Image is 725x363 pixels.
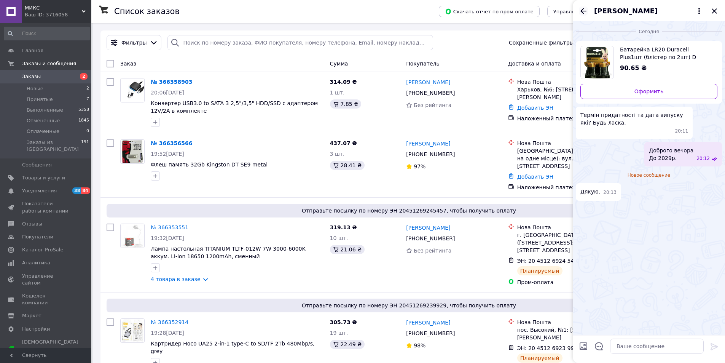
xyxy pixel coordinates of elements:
span: 38 [72,187,81,194]
a: Оформить [580,84,717,99]
a: Лампа настольная TITANIUM TLTF-012W 7W 3000-6000K аккум. Li-ion 18650 1200mAh, сменный [151,246,306,259]
a: № 366352914 [151,319,188,325]
a: Фото товару [120,78,145,102]
a: Посмотреть товар [580,46,717,79]
span: Отмененные [27,117,60,124]
span: 305.73 ₴ [330,319,357,325]
span: Заказ [120,61,136,67]
span: Сообщения [22,162,52,168]
div: [GEOGRAPHIC_DATA], №10 (до 30 кг на одне місце): вул. [PERSON_NAME][STREET_ADDRESS] [517,147,624,170]
span: ЭН: 20 4512 6924 5457 [517,258,581,264]
span: 19:32[DATE] [151,235,184,241]
a: 4 товара в заказе [151,276,201,282]
div: Нова Пошта [517,224,624,231]
a: [PERSON_NAME] [406,78,450,86]
span: [DEMOGRAPHIC_DATA] и счета [22,339,78,360]
span: 7 [86,96,89,103]
a: № 366353551 [151,224,188,230]
span: 10 шт. [330,235,348,241]
span: Управление сайтом [22,273,70,286]
a: [PERSON_NAME] [406,319,450,326]
span: 314.09 ₴ [330,79,357,85]
span: 20:06[DATE] [151,90,184,96]
span: 319.13 ₴ [330,224,357,230]
span: Выполненные [27,107,63,114]
span: 19 шт. [330,330,348,336]
span: ЭН: 20 4512 6923 9929 [517,345,581,351]
button: Открыть шаблоны ответов [594,341,604,351]
span: [PHONE_NUMBER] [406,330,455,336]
span: 84 [81,187,90,194]
span: 90.65 ₴ [620,64,647,72]
button: Управление статусами [547,6,619,17]
span: Без рейтинга [414,248,451,254]
a: Картридер Hoco UA25 2-in-1 type-C to SD/TF 2Tb 480Mbp/s, grey [151,341,315,354]
a: Фото товару [120,318,145,343]
input: Поиск [4,27,90,40]
span: 98% [414,342,425,349]
a: № 366356566 [151,140,192,146]
span: [PERSON_NAME] [594,6,658,16]
div: 7.85 ₴ [330,99,361,109]
div: 22.49 ₴ [330,340,365,349]
div: Пром-оплата [517,278,624,286]
a: Фото товару [120,224,145,248]
span: Заказы [22,73,41,80]
span: 5358 [78,107,89,114]
span: Кошелек компании [22,293,70,306]
span: [PHONE_NUMBER] [406,151,455,157]
span: 0 [86,128,89,135]
span: Каталог ProSale [22,246,63,253]
div: Нова Пошта [517,139,624,147]
img: 3867810618_w700_h500_batarejka-lr20-duracell.jpg [581,46,613,79]
a: Фото товару [120,139,145,164]
div: Нова Пошта [517,78,624,86]
a: Добавить ЭН [517,105,553,111]
span: Заказы и сообщения [22,60,76,67]
span: 191 [81,139,89,153]
span: Скачать отчет по пром-оплате [445,8,534,15]
span: Главная [22,47,43,54]
span: Батарейка LR20 Duracell Plus1шт (блістер по 2шт) D [620,46,711,61]
span: Конвертер USB3.0 to SATA 3 2,5"/3,5" HDD/SSD c адаптером 12V/2A в комплекте [151,100,318,114]
span: Отзывы [22,221,42,227]
span: Доставка и оплата [508,61,561,67]
div: Планируемый [517,353,562,363]
div: 21.06 ₴ [330,245,365,254]
span: 3 шт. [330,151,345,157]
div: Нова Пошта [517,318,624,326]
span: Новые [27,85,43,92]
div: 28.41 ₴ [330,161,365,170]
img: Фото товару [121,319,144,342]
span: Показатели работы компании [22,200,70,214]
span: 1 шт. [330,90,345,96]
span: Доброго вечора До 2029р. [649,147,693,162]
span: Отправьте посылку по номеру ЭН 20451269245457, чтобы получить оплату [110,207,708,214]
span: 2 [86,85,89,92]
a: [PERSON_NAME] [406,224,450,232]
a: Добавить ЭН [517,174,553,180]
span: Новое сообщение [625,172,673,179]
a: Флеш память 32Gb Kingston DT SE9 metal [151,162,268,168]
span: [PHONE_NUMBER] [406,235,455,241]
button: Назад [579,6,588,16]
span: 2 [80,73,88,80]
span: 20:11 12.10.2025 [675,128,688,134]
button: Закрыть [710,6,719,16]
div: 12.10.2025 [576,27,722,35]
div: Наложенный платеж [517,115,624,122]
div: г. [GEOGRAPHIC_DATA] ([STREET_ADDRESS]: [STREET_ADDRESS] [517,231,624,254]
span: Принятые [27,96,53,103]
span: 97% [414,163,425,170]
span: Заказы из [GEOGRAPHIC_DATA] [27,139,81,153]
h1: Список заказов [114,7,180,16]
span: 19:28[DATE] [151,330,184,336]
span: Сумма [330,61,348,67]
span: Сохраненные фильтры: [509,39,575,46]
span: Настройки [22,326,50,333]
span: Аналитика [22,259,50,266]
span: Товары и услуги [22,174,65,181]
a: № 366358903 [151,79,192,85]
